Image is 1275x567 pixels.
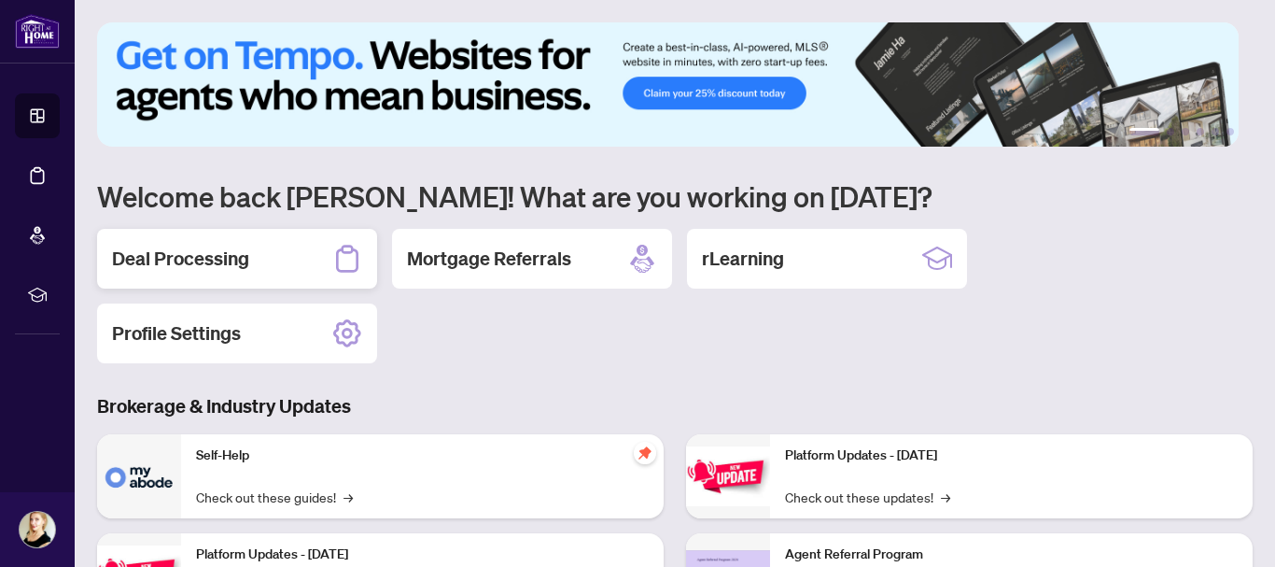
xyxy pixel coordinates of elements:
h2: Profile Settings [112,320,241,347]
h2: rLearning [702,246,784,272]
img: Platform Updates - June 23, 2025 [686,447,770,505]
img: Self-Help [97,434,181,518]
p: Platform Updates - [DATE] [196,545,649,565]
p: Self-Help [196,446,649,466]
a: Check out these guides!→ [196,487,353,507]
button: 1 [1129,128,1159,135]
button: 3 [1182,128,1189,135]
span: → [941,487,950,507]
button: 6 [1226,128,1234,135]
span: → [343,487,353,507]
span: pushpin [634,442,656,464]
p: Platform Updates - [DATE] [785,446,1238,466]
h2: Mortgage Referrals [407,246,571,272]
img: logo [15,14,60,49]
h1: Welcome back [PERSON_NAME]! What are you working on [DATE]? [97,178,1253,214]
p: Agent Referral Program [785,545,1238,565]
button: 2 [1167,128,1174,135]
button: 4 [1197,128,1204,135]
h2: Deal Processing [112,246,249,272]
button: 5 [1212,128,1219,135]
h3: Brokerage & Industry Updates [97,393,1253,419]
button: Open asap [1200,502,1256,558]
img: Profile Icon [20,512,55,547]
img: Slide 0 [97,22,1239,147]
a: Check out these updates!→ [785,487,950,507]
